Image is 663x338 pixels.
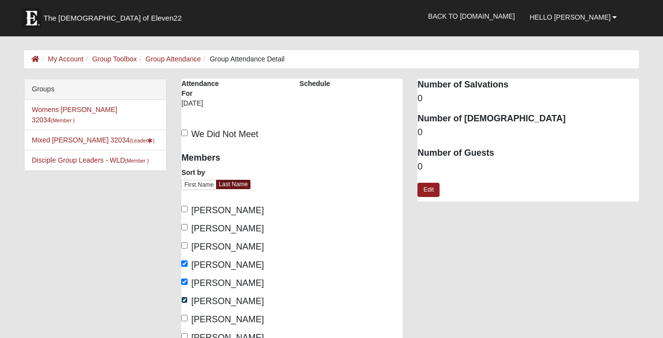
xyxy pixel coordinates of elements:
span: [PERSON_NAME] [191,314,264,324]
a: Womens [PERSON_NAME] 32034(Member ) [32,106,117,124]
small: (Member ) [125,158,149,164]
div: Groups [25,79,166,100]
input: [PERSON_NAME] [181,242,188,249]
dt: Number of [DEMOGRAPHIC_DATA] [417,113,639,125]
a: Group Toolbox [92,55,137,63]
input: [PERSON_NAME] [181,297,188,303]
a: Hello [PERSON_NAME] [522,5,624,29]
a: Edit [417,183,440,197]
input: [PERSON_NAME] [181,279,188,285]
span: [PERSON_NAME] [191,296,264,306]
span: [PERSON_NAME] [191,260,264,270]
span: Hello [PERSON_NAME] [529,13,610,21]
a: My Account [48,55,83,63]
a: Last Name [216,180,250,189]
small: (Member ) [51,117,75,123]
input: [PERSON_NAME] [181,224,188,230]
label: Sort by [181,168,205,177]
input: [PERSON_NAME] [181,315,188,321]
a: Group Attendance [145,55,201,63]
dd: 0 [417,92,639,105]
span: The [DEMOGRAPHIC_DATA] of Eleven22 [44,13,182,23]
a: First Name [181,180,217,190]
dd: 0 [417,126,639,139]
input: [PERSON_NAME] [181,260,188,267]
dt: Number of Guests [417,147,639,160]
a: Mixed [PERSON_NAME] 32034(Leader) [32,136,155,144]
span: [PERSON_NAME] [191,242,264,252]
div: [DATE] [181,98,225,115]
input: We Did Not Meet [181,130,188,136]
a: Disciple Group Leaders - WLD(Member ) [32,156,149,164]
a: The [DEMOGRAPHIC_DATA] of Eleven22 [17,3,213,28]
a: Back to [DOMAIN_NAME] [421,4,523,28]
span: We Did Not Meet [191,129,258,139]
li: Group Attendance Detail [201,54,284,64]
dd: 0 [417,161,639,173]
span: [PERSON_NAME] [191,205,264,215]
input: [PERSON_NAME] [181,206,188,212]
span: [PERSON_NAME] [191,224,264,233]
img: Eleven22 logo [22,8,41,28]
h4: Members [181,153,284,164]
dt: Number of Salvations [417,79,639,91]
span: [PERSON_NAME] [191,278,264,288]
label: Attendance For [181,79,225,98]
label: Schedule [300,79,330,88]
small: (Leader ) [130,138,155,143]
